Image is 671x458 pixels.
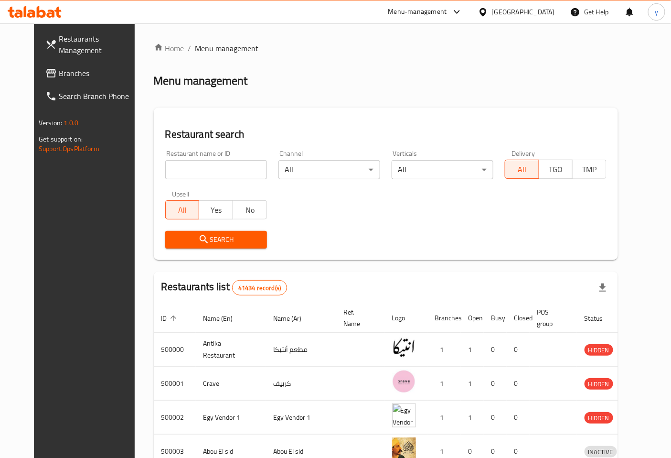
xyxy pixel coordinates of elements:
[59,90,138,102] span: Search Branch Phone
[507,401,530,435] td: 0
[655,7,658,17] span: y
[266,333,336,367] td: مطعم أنتيكا
[543,163,569,176] span: TGO
[505,160,539,179] button: All
[165,200,200,219] button: All
[484,333,507,367] td: 0
[591,276,614,299] div: Export file
[484,367,507,401] td: 0
[492,7,555,17] div: [GEOGRAPHIC_DATA]
[38,85,146,108] a: Search Branch Phone
[161,280,288,295] h2: Restaurants list
[154,367,196,401] td: 500001
[585,447,617,458] span: INACTIVE
[203,203,229,217] span: Yes
[392,336,416,360] img: Antika Restaurant
[427,367,461,401] td: 1
[274,313,314,324] span: Name (Ar)
[154,43,618,54] nav: breadcrumb
[427,304,461,333] th: Branches
[539,160,573,179] button: TGO
[237,203,263,217] span: No
[64,117,78,129] span: 1.0.0
[392,160,493,179] div: All
[266,367,336,401] td: كرييف
[507,333,530,367] td: 0
[196,367,266,401] td: Crave
[537,306,565,329] span: POS group
[461,401,484,435] td: 1
[461,367,484,401] td: 1
[59,33,138,56] span: Restaurants Management
[196,333,266,367] td: Antika Restaurant
[38,27,146,62] a: Restaurants Management
[38,62,146,85] a: Branches
[154,401,196,435] td: 500002
[154,333,196,367] td: 500000
[507,367,530,401] td: 0
[233,200,267,219] button: No
[572,160,607,179] button: TMP
[39,133,83,145] span: Get support on:
[172,191,190,197] label: Upsell
[461,304,484,333] th: Open
[392,403,416,427] img: Egy Vendor 1
[188,43,192,54] li: /
[585,345,613,356] span: HIDDEN
[59,67,138,79] span: Branches
[161,313,180,324] span: ID
[154,43,184,54] a: Home
[344,306,373,329] span: Ref. Name
[484,304,507,333] th: Busy
[509,163,535,176] span: All
[39,117,62,129] span: Version:
[585,413,613,424] span: HIDDEN
[233,284,287,293] span: 41434 record(s)
[203,313,245,324] span: Name (En)
[165,160,267,179] input: Search for restaurant name or ID..
[165,127,607,142] h2: Restaurant search
[384,304,427,333] th: Logo
[576,163,603,176] span: TMP
[39,142,99,155] a: Support.OpsPlatform
[173,234,259,246] span: Search
[266,401,336,435] td: Egy Vendor 1
[461,333,484,367] td: 1
[484,401,507,435] td: 0
[507,304,530,333] th: Closed
[585,313,616,324] span: Status
[154,73,248,88] h2: Menu management
[196,401,266,435] td: Egy Vendor 1
[388,6,447,18] div: Menu-management
[427,333,461,367] td: 1
[511,150,535,157] label: Delivery
[199,200,233,219] button: Yes
[232,280,287,295] div: Total records count
[170,203,196,217] span: All
[585,379,613,390] span: HIDDEN
[427,401,461,435] td: 1
[278,160,380,179] div: All
[165,231,267,249] button: Search
[392,370,416,393] img: Crave
[195,43,259,54] span: Menu management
